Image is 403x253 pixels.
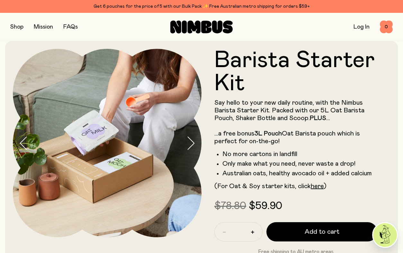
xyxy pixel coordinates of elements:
button: 0 [380,21,393,33]
strong: 3L [255,130,262,137]
li: Only make what you need, never waste a drop! [222,160,377,168]
li: No more cartons in landfill [222,150,377,158]
a: Mission [34,24,53,30]
p: (For Oat & Soy starter kits, click ) [214,182,377,190]
img: agent [373,223,397,247]
span: Add to cart [305,227,339,236]
span: $59.90 [249,201,282,211]
h1: Barista Starter Kit [214,49,377,95]
p: Say hello to your new daily routine, with the Nimbus Barista Starter Kit. Packed with our 5L Oat ... [214,99,377,145]
div: Get 6 pouches for the price of 5 with our Bulk Pack ✨ Free Australian metro shipping for orders $59+ [10,3,393,10]
button: Add to cart [266,222,377,241]
strong: PLUS [310,115,326,121]
a: here [311,183,324,189]
a: FAQs [63,24,78,30]
a: Log In [354,24,370,30]
span: $78.80 [214,201,246,211]
li: Australian oats, healthy avocado oil + added calcium [222,170,377,177]
strong: Pouch [264,130,282,137]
